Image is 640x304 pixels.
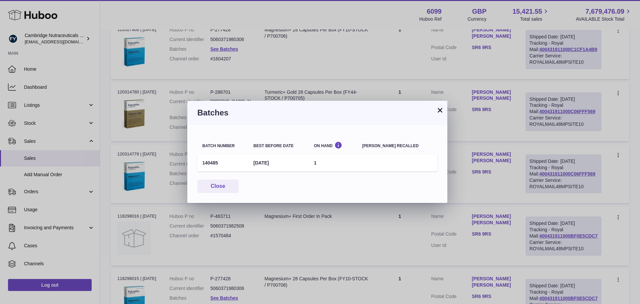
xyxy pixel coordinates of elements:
[362,144,432,148] div: [PERSON_NAME] recalled
[197,180,239,193] button: Close
[314,141,352,148] div: On Hand
[197,107,437,118] h3: Batches
[197,155,248,171] td: 140485
[248,155,309,171] td: [DATE]
[253,144,304,148] div: Best before date
[309,155,357,171] td: 1
[436,106,444,114] button: ×
[202,144,243,148] div: Batch number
